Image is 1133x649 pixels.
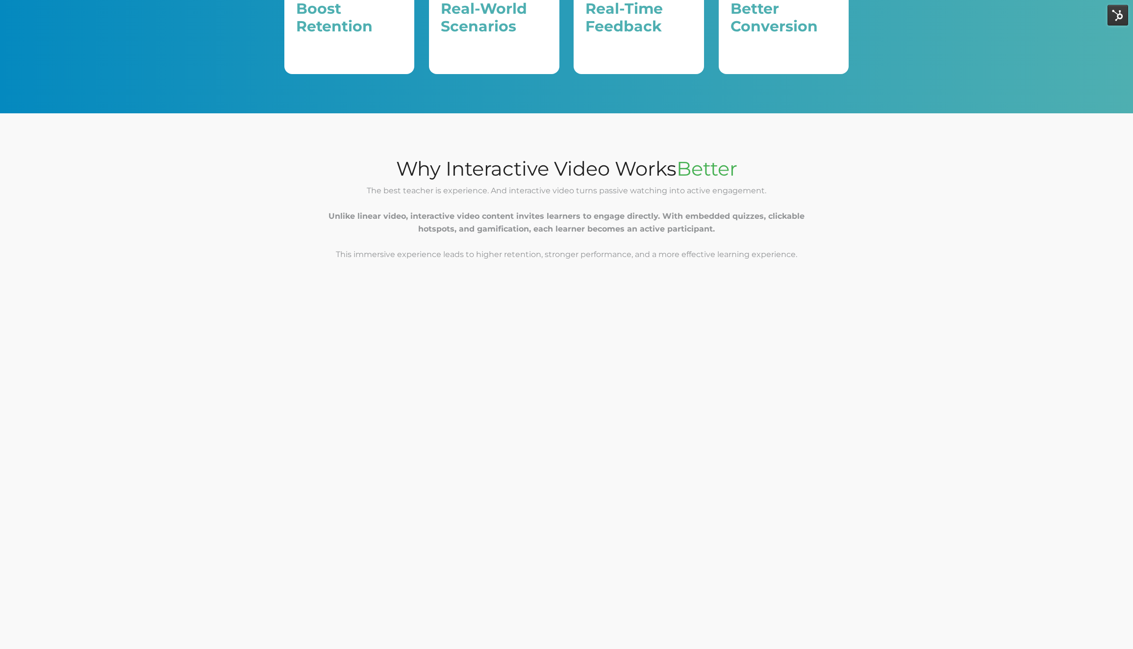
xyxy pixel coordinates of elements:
[677,156,737,181] span: Better
[284,289,849,618] iframe: NextThought Demos
[328,211,805,234] strong: Unlike linear video, interactive video content invites learners to engage directly. With embedded...
[396,156,677,181] span: Why Interactive Video Works
[1108,5,1128,26] img: HubSpot Tools Menu Toggle
[328,186,805,259] span: The best teacher is experience. And interactive video turns passive watching into active engageme...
